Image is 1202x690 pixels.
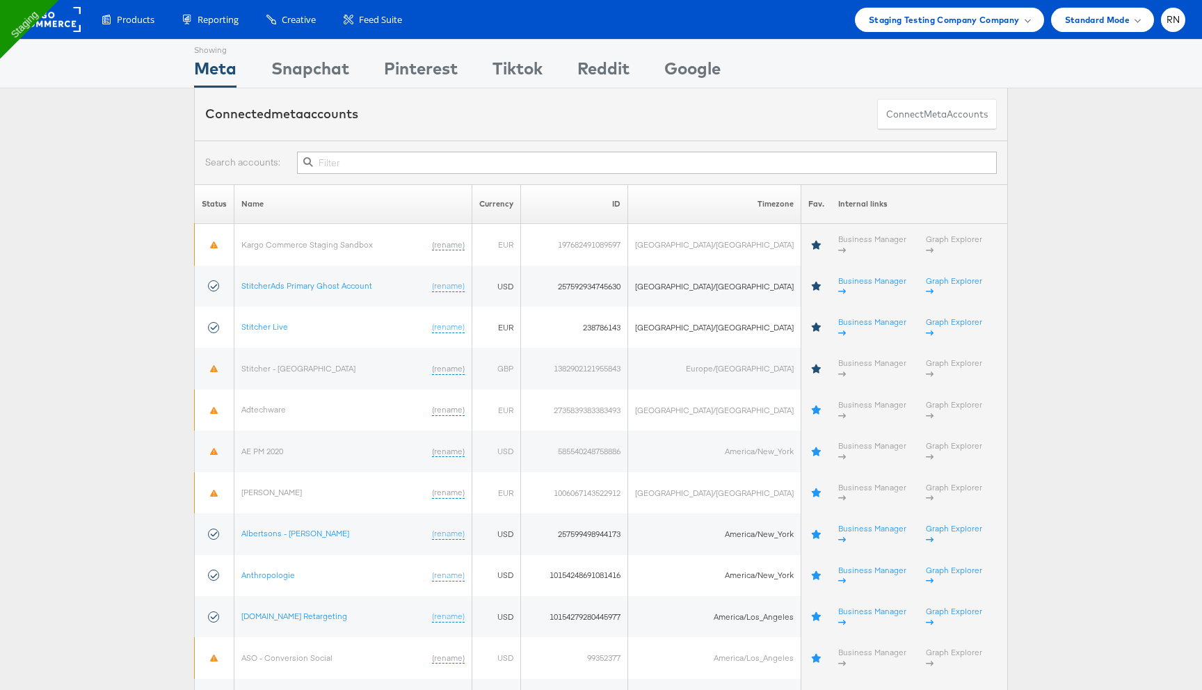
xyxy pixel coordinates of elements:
[838,316,906,338] a: Business Manager
[838,234,906,255] a: Business Manager
[297,152,997,174] input: Filter
[472,266,521,307] td: USD
[432,652,465,664] a: (rename)
[838,565,906,586] a: Business Manager
[241,239,373,250] a: Kargo Commerce Staging Sandbox
[838,358,906,379] a: Business Manager
[628,224,801,266] td: [GEOGRAPHIC_DATA]/[GEOGRAPHIC_DATA]
[628,513,801,554] td: America/New_York
[432,528,465,540] a: (rename)
[472,431,521,472] td: USD
[432,404,465,416] a: (rename)
[926,523,982,545] a: Graph Explorer
[241,570,295,580] a: Anthropologie
[664,56,721,88] div: Google
[926,275,982,297] a: Graph Explorer
[241,446,283,456] a: AE PM 2020
[838,440,906,462] a: Business Manager
[384,56,458,88] div: Pinterest
[359,13,402,26] span: Feed Suite
[432,321,465,333] a: (rename)
[926,565,982,586] a: Graph Explorer
[472,555,521,596] td: USD
[924,108,947,121] span: meta
[869,13,1020,27] span: Staging Testing Company Company
[926,358,982,379] a: Graph Explorer
[241,528,349,538] a: Albertsons - [PERSON_NAME]
[432,280,465,292] a: (rename)
[432,363,465,375] a: (rename)
[628,637,801,678] td: America/Los_Angeles
[628,184,801,224] th: Timezone
[926,647,982,668] a: Graph Explorer
[432,570,465,581] a: (rename)
[521,348,628,389] td: 1382902121955843
[838,275,906,297] a: Business Manager
[926,399,982,421] a: Graph Explorer
[241,487,302,497] a: [PERSON_NAME]
[838,482,906,504] a: Business Manager
[194,56,237,88] div: Meta
[838,647,906,668] a: Business Manager
[432,446,465,458] a: (rename)
[472,307,521,348] td: EUR
[472,224,521,266] td: EUR
[838,606,906,627] a: Business Manager
[241,611,347,621] a: [DOMAIN_NAME] Retargeting
[432,611,465,623] a: (rename)
[492,56,543,88] div: Tiktok
[472,513,521,554] td: USD
[241,321,288,332] a: Stitcher Live
[472,596,521,637] td: USD
[241,280,372,291] a: StitcherAds Primary Ghost Account
[194,40,237,56] div: Showing
[521,555,628,596] td: 10154248691081416
[472,184,521,224] th: Currency
[241,363,355,374] a: Stitcher - [GEOGRAPHIC_DATA]
[271,106,303,122] span: meta
[1065,13,1130,27] span: Standard Mode
[628,431,801,472] td: America/New_York
[282,13,316,26] span: Creative
[877,99,997,130] button: ConnectmetaAccounts
[628,390,801,431] td: [GEOGRAPHIC_DATA]/[GEOGRAPHIC_DATA]
[1167,15,1180,24] span: RN
[432,239,465,251] a: (rename)
[577,56,630,88] div: Reddit
[271,56,349,88] div: Snapchat
[926,482,982,504] a: Graph Explorer
[521,307,628,348] td: 238786143
[521,637,628,678] td: 99352377
[472,472,521,513] td: EUR
[521,184,628,224] th: ID
[521,224,628,266] td: 197682491089597
[521,266,628,307] td: 257592934745630
[628,266,801,307] td: [GEOGRAPHIC_DATA]/[GEOGRAPHIC_DATA]
[521,431,628,472] td: 585540248758886
[195,184,234,224] th: Status
[521,472,628,513] td: 1006067143522912
[472,390,521,431] td: EUR
[838,523,906,545] a: Business Manager
[198,13,239,26] span: Reporting
[628,555,801,596] td: America/New_York
[234,184,472,224] th: Name
[926,606,982,627] a: Graph Explorer
[521,513,628,554] td: 257599498944173
[521,596,628,637] td: 10154279280445977
[472,637,521,678] td: USD
[241,404,286,415] a: Adtechware
[205,105,358,123] div: Connected accounts
[628,307,801,348] td: [GEOGRAPHIC_DATA]/[GEOGRAPHIC_DATA]
[117,13,154,26] span: Products
[472,348,521,389] td: GBP
[838,399,906,421] a: Business Manager
[432,487,465,499] a: (rename)
[628,472,801,513] td: [GEOGRAPHIC_DATA]/[GEOGRAPHIC_DATA]
[628,348,801,389] td: Europe/[GEOGRAPHIC_DATA]
[926,316,982,338] a: Graph Explorer
[926,234,982,255] a: Graph Explorer
[628,596,801,637] td: America/Los_Angeles
[521,390,628,431] td: 2735839383383493
[241,652,332,663] a: ASO - Conversion Social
